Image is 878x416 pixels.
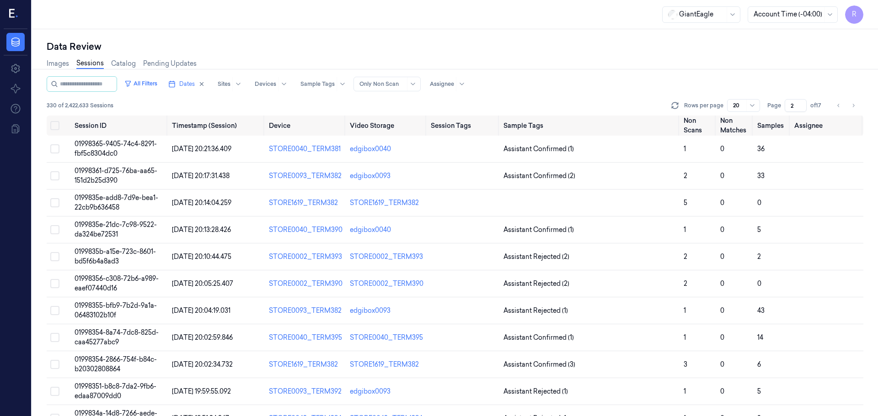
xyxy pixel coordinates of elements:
div: STORE0002_TERM390 [269,279,343,289]
span: [DATE] 20:13:28.426 [172,226,231,234]
span: of 17 [810,101,825,110]
span: 0 [720,172,724,180]
button: Dates [165,77,209,91]
span: [DATE] 20:02:34.732 [172,360,233,369]
div: STORE0040_TERM395 [269,333,343,342]
a: Sessions [76,58,104,69]
span: 0199835b-a15e-723c-8601-bd5f6b4a8ad3 [75,247,156,265]
span: Assistant Rejected (2) [503,252,569,262]
button: Select row [50,387,59,396]
button: R [845,5,863,24]
span: 2 [684,253,687,261]
span: [DATE] 19:59:55.092 [172,387,231,395]
div: edgibox0040 [350,144,391,154]
button: Select row [50,171,59,180]
th: Session ID [71,116,168,136]
span: Assistant Confirmed (2) [503,171,575,181]
div: STORE0093_TERM392 [269,387,343,396]
span: 01998355-bfb9-7b2d-9a1a-06483102b10f [75,301,157,319]
span: 01998356-c308-72b6-a989-eaef07440d16 [75,274,159,292]
th: Session Tags [427,116,500,136]
span: 36 [757,145,765,153]
span: [DATE] 20:04:19.031 [172,306,230,315]
div: STORE0002_TERM393 [350,252,423,262]
span: 0199835e-21dc-7c98-9522-da324be72531 [75,221,157,238]
span: [DATE] 20:05:25.407 [172,279,233,288]
span: 0 [757,199,761,207]
button: Go to next page [847,99,860,112]
nav: pagination [832,99,860,112]
span: 1 [684,333,686,342]
span: 0 [720,333,724,342]
span: [DATE] 20:14:04.259 [172,199,231,207]
span: 0199835e-add8-7d9e-bea1-22cb9b636458 [75,194,158,211]
span: Assistant Confirmed (1) [503,144,574,154]
button: Select row [50,306,59,315]
span: 0 [757,279,761,288]
span: 0 [720,279,724,288]
div: STORE1619_TERM382 [350,360,419,369]
span: 5 [757,226,761,234]
span: [DATE] 20:10:44.475 [172,253,231,261]
div: STORE0040_TERM395 [350,333,423,342]
span: [DATE] 20:17:31.438 [172,172,230,180]
span: Page [767,101,781,110]
span: 2 [757,253,761,261]
a: Images [47,59,69,68]
div: edgibox0093 [350,387,391,396]
div: STORE1619_TERM382 [269,198,343,208]
button: Select row [50,279,59,288]
button: Select row [50,144,59,153]
span: 01998354-2866-754f-b84c-b20302808864 [75,355,157,373]
th: Video Storage [346,116,427,136]
div: STORE0093_TERM382 [269,171,343,181]
span: [DATE] 20:02:59.846 [172,333,233,342]
button: All Filters [121,76,161,91]
th: Timestamp (Session) [168,116,265,136]
button: Select row [50,198,59,207]
span: 2 [684,279,687,288]
span: 5 [684,199,687,207]
span: 5 [757,387,761,395]
div: edgibox0093 [350,306,391,316]
span: 6 [757,360,761,369]
button: Select row [50,333,59,342]
div: edgibox0040 [350,225,391,235]
span: Assistant Rejected (2) [503,279,569,289]
span: 01998354-8a74-7dc8-825d-caa45277abc9 [75,328,159,346]
div: STORE0002_TERM390 [350,279,423,289]
span: Dates [179,80,195,88]
span: 43 [757,306,765,315]
span: 33 [757,172,765,180]
button: Select all [50,121,59,130]
span: 1 [684,306,686,315]
div: STORE0093_TERM382 [269,306,343,316]
span: 0 [720,387,724,395]
button: Select row [50,225,59,234]
span: 0 [720,145,724,153]
th: Sample Tags [500,116,680,136]
span: Assistant Confirmed (1) [503,333,574,342]
div: STORE0040_TERM381 [269,144,343,154]
span: 0 [720,306,724,315]
span: 14 [757,333,763,342]
span: 0 [720,253,724,261]
div: STORE1619_TERM382 [269,360,343,369]
span: [DATE] 20:21:36.409 [172,145,231,153]
th: Assignee [791,116,863,136]
span: 1 [684,387,686,395]
button: Select row [50,252,59,261]
button: Select row [50,360,59,369]
span: 0 [720,199,724,207]
a: Catalog [111,59,136,68]
span: 3 [684,360,687,369]
div: edgibox0093 [350,171,391,181]
div: STORE1619_TERM382 [350,198,419,208]
span: 01998351-b8c8-7da2-9fb6-edaa87009dd0 [75,382,156,400]
div: Data Review [47,40,863,53]
span: 1 [684,145,686,153]
span: 0 [720,226,724,234]
th: Non Matches [717,116,754,136]
span: Assistant Confirmed (1) [503,225,574,235]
